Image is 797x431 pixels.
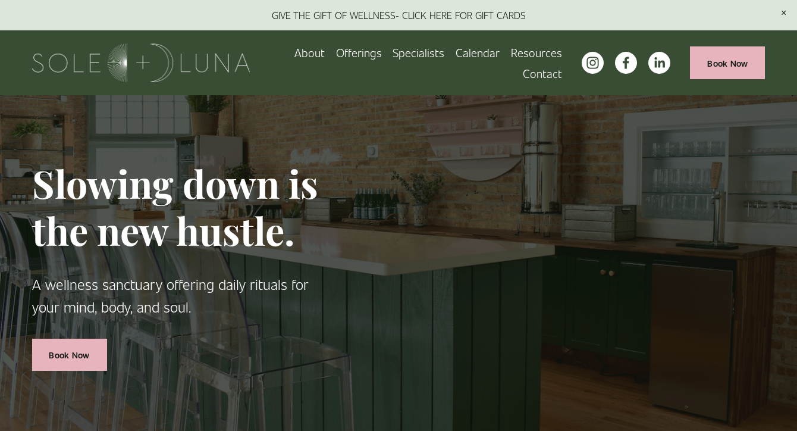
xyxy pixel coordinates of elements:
a: Book Now [690,46,765,79]
h1: Slowing down is the new hustle. [32,160,334,254]
a: About [294,42,325,63]
a: Calendar [456,42,500,63]
img: Sole + Luna [32,43,250,82]
a: folder dropdown [336,42,382,63]
span: Resources [511,43,562,62]
p: A wellness sanctuary offering daily rituals for your mind, body, and soul. [32,273,334,318]
a: LinkedIn [648,52,670,74]
a: Contact [523,63,562,84]
a: Specialists [393,42,444,63]
a: Book Now [32,339,107,371]
a: facebook-unauth [615,52,637,74]
span: Offerings [336,43,382,62]
a: instagram-unauth [582,52,604,74]
a: folder dropdown [511,42,562,63]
